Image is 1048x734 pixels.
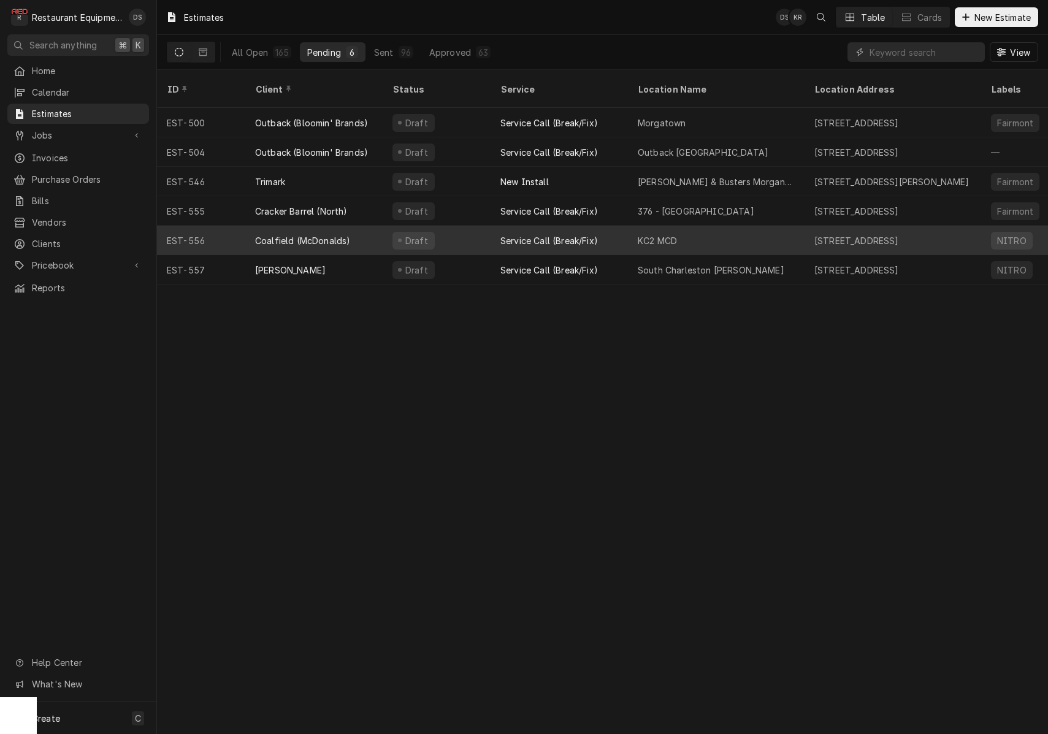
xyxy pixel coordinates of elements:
div: 376 - [GEOGRAPHIC_DATA] [638,205,754,218]
div: EST-555 [157,196,245,226]
span: Clients [32,237,143,250]
div: 96 [401,46,411,59]
div: EST-557 [157,255,245,285]
span: K [136,39,141,52]
div: EST-556 [157,226,245,255]
div: Cards [917,11,942,24]
div: Cracker Barrel (North) [255,205,348,218]
span: Estimates [32,107,143,120]
a: Go to Help Center [7,652,149,673]
span: Bills [32,194,143,207]
div: Outback (Bloomin' Brands) [255,117,368,129]
div: South Charleston [PERSON_NAME] [638,264,784,277]
div: Derek Stewart's Avatar [776,9,793,26]
div: All Open [232,46,268,59]
div: 6 [348,46,356,59]
div: Location Address [814,83,969,96]
div: NITRO [996,264,1028,277]
div: Draft [404,264,430,277]
div: Draft [404,234,430,247]
div: [PERSON_NAME] [255,264,326,277]
div: New Install [500,175,549,188]
div: [STREET_ADDRESS] [814,264,899,277]
div: ID [167,83,233,96]
a: Bills [7,191,149,211]
span: View [1008,46,1033,59]
span: ⌘ [118,39,127,52]
div: Draft [404,205,430,218]
div: Draft [404,146,430,159]
div: [PERSON_NAME] & Busters Morgantown [638,175,795,188]
a: Vendors [7,212,149,232]
span: Calendar [32,86,143,99]
div: [STREET_ADDRESS] [814,234,899,247]
div: Sent [374,46,394,59]
a: Estimates [7,104,149,124]
div: Kelli Robinette's Avatar [789,9,806,26]
span: Pricebook [32,259,124,272]
span: New Estimate [972,11,1033,24]
div: Draft [404,175,430,188]
button: Search anything⌘K [7,34,149,56]
div: [STREET_ADDRESS] [814,205,899,218]
div: Fairmont [996,175,1035,188]
div: [STREET_ADDRESS] [814,146,899,159]
a: Purchase Orders [7,169,149,189]
div: Fairmont [996,205,1035,218]
a: Reports [7,278,149,298]
div: 63 [478,46,488,59]
div: Fairmont [996,117,1035,129]
div: Status [392,83,478,96]
div: Restaurant Equipment Diagnostics's Avatar [11,9,28,26]
div: Pending [307,46,341,59]
div: EST-546 [157,167,245,196]
div: Service Call (Break/Fix) [500,205,598,218]
div: NITRO [996,234,1028,247]
div: Coalfield (McDonalds) [255,234,350,247]
a: Home [7,61,149,81]
button: View [990,42,1038,62]
span: What's New [32,678,142,690]
span: Create [32,713,60,724]
span: Home [32,64,143,77]
div: Outback (Bloomin' Brands) [255,146,368,159]
div: Service [500,83,616,96]
span: Search anything [29,39,97,52]
span: Jobs [32,129,124,142]
div: Outback [GEOGRAPHIC_DATA] [638,146,768,159]
div: [STREET_ADDRESS] [814,117,899,129]
div: Approved [429,46,471,59]
div: Derek Stewart's Avatar [129,9,146,26]
div: 165 [275,46,288,59]
div: EST-504 [157,137,245,167]
button: New Estimate [955,7,1038,27]
div: Location Name [638,83,792,96]
div: Restaurant Equipment Diagnostics [32,11,122,24]
span: Reports [32,281,143,294]
div: EST-500 [157,108,245,137]
div: KR [789,9,806,26]
div: DS [776,9,793,26]
div: [STREET_ADDRESS][PERSON_NAME] [814,175,970,188]
div: Service Call (Break/Fix) [500,264,598,277]
div: Draft [404,117,430,129]
a: Go to Jobs [7,125,149,145]
a: Go to What's New [7,674,149,694]
a: Calendar [7,82,149,102]
span: Purchase Orders [32,173,143,186]
span: C [135,712,141,725]
div: R [11,9,28,26]
a: Clients [7,234,149,254]
button: Open search [811,7,831,27]
div: Morgatown [638,117,686,129]
div: Table [861,11,885,24]
a: Go to Pricebook [7,255,149,275]
div: KC2 MCD [638,234,677,247]
div: Service Call (Break/Fix) [500,146,598,159]
div: Trimark [255,175,285,188]
div: DS [129,9,146,26]
div: Service Call (Break/Fix) [500,234,598,247]
span: Help Center [32,656,142,669]
div: Client [255,83,370,96]
span: Vendors [32,216,143,229]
